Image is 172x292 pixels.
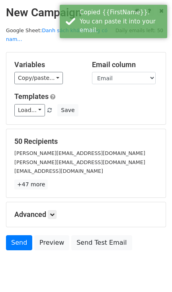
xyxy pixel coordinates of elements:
small: [PERSON_NAME][EMAIL_ADDRESS][DOMAIN_NAME] [14,150,145,156]
h2: New Campaign [6,6,166,19]
a: Preview [34,235,69,250]
a: Load... [14,104,45,116]
a: +47 more [14,180,48,190]
small: Google Sheet: [6,27,107,43]
h5: Advanced [14,210,158,219]
small: [PERSON_NAME][EMAIL_ADDRESS][DOMAIN_NAME] [14,159,145,165]
button: Save [57,104,78,116]
div: Copied {{FirstName}}. You can paste it into your email. [80,8,164,35]
a: Danh sách khách hàng có nam... [6,27,107,43]
iframe: Chat Widget [132,254,172,292]
h5: Email column [92,60,158,69]
small: [EMAIL_ADDRESS][DOMAIN_NAME] [14,168,103,174]
a: Send [6,235,32,250]
h5: Variables [14,60,80,69]
a: Send Test Email [71,235,132,250]
h5: 50 Recipients [14,137,158,146]
a: Copy/paste... [14,72,63,84]
a: Templates [14,92,49,101]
